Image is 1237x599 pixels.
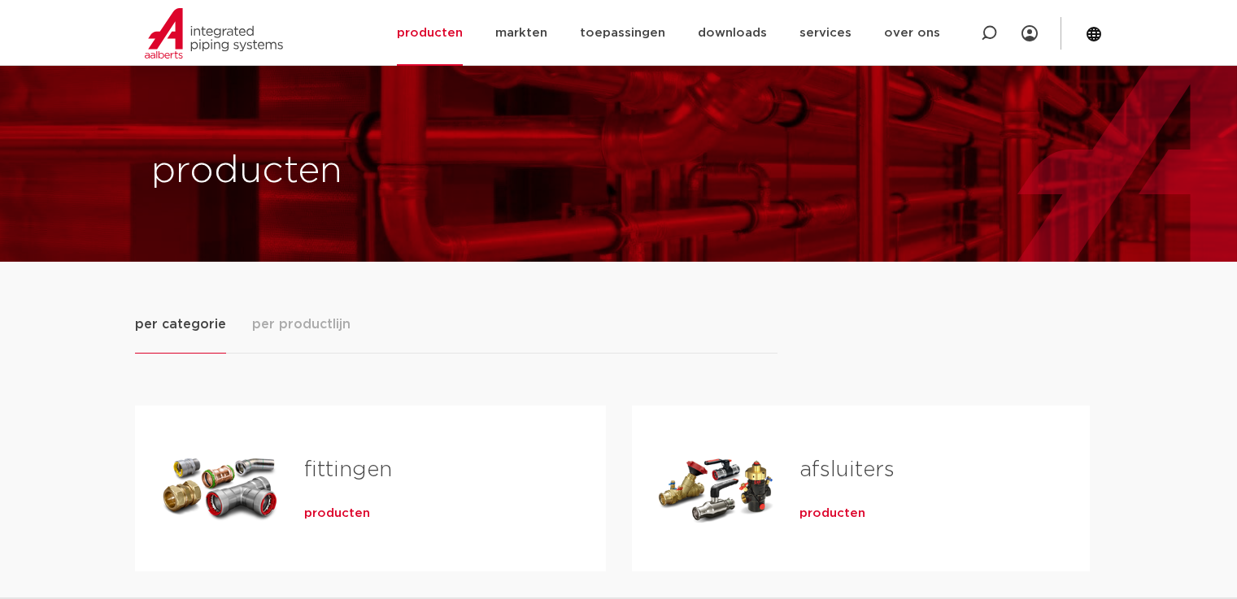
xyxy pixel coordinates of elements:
[151,145,611,197] h1: producten
[304,459,392,480] a: fittingen
[252,315,351,334] span: per productlijn
[799,459,895,480] a: afsluiters
[304,506,370,522] a: producten
[799,506,865,522] a: producten
[135,315,226,334] span: per categorie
